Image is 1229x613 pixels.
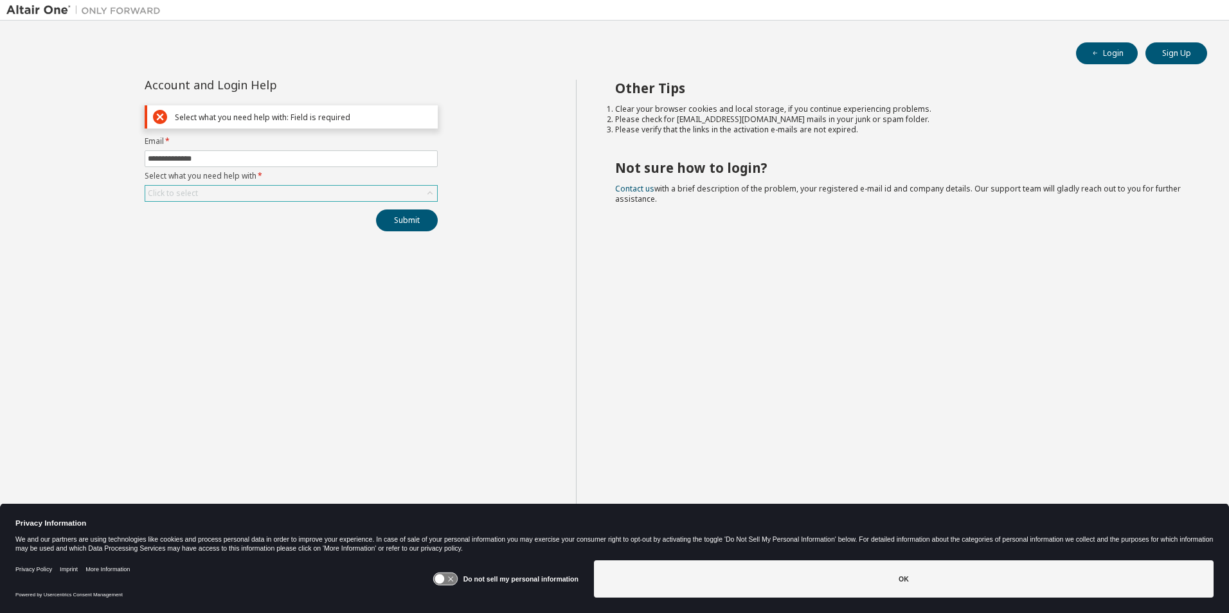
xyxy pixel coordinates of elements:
li: Please verify that the links in the activation e-mails are not expired. [615,125,1185,135]
div: Account and Login Help [145,80,379,90]
label: Email [145,136,438,147]
div: Select what you need help with: Field is required [175,112,432,122]
h2: Other Tips [615,80,1185,96]
div: Click to select [148,188,198,199]
img: Altair One [6,4,167,17]
button: Login [1076,42,1138,64]
span: with a brief description of the problem, your registered e-mail id and company details. Our suppo... [615,183,1181,204]
li: Clear your browser cookies and local storage, if you continue experiencing problems. [615,104,1185,114]
h2: Not sure how to login? [615,159,1185,176]
button: Sign Up [1145,42,1207,64]
button: Submit [376,209,438,231]
div: Click to select [145,186,437,201]
a: Contact us [615,183,654,194]
li: Please check for [EMAIL_ADDRESS][DOMAIN_NAME] mails in your junk or spam folder. [615,114,1185,125]
label: Select what you need help with [145,171,438,181]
